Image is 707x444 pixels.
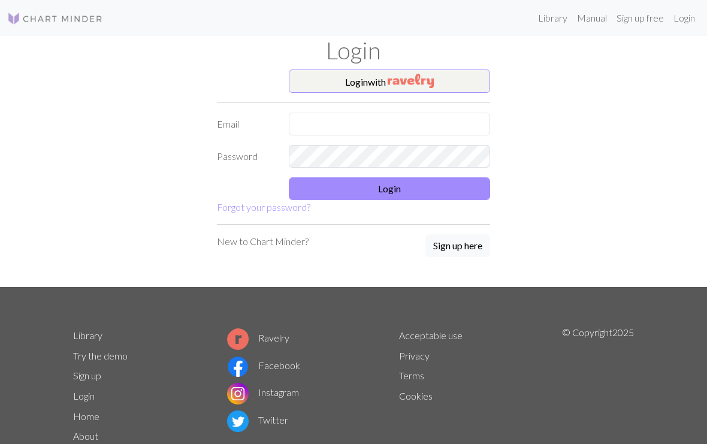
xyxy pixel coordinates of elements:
[289,177,490,200] button: Login
[533,6,572,30] a: Library
[73,370,101,381] a: Sign up
[73,350,128,361] a: Try the demo
[227,360,300,371] a: Facebook
[227,328,249,350] img: Ravelry logo
[73,430,98,442] a: About
[572,6,612,30] a: Manual
[289,70,490,93] button: Loginwith
[612,6,669,30] a: Sign up free
[227,414,288,425] a: Twitter
[227,332,289,343] a: Ravelry
[210,113,282,135] label: Email
[73,390,95,401] a: Login
[388,74,434,88] img: Ravelry
[7,11,103,26] img: Logo
[210,145,282,168] label: Password
[66,36,641,65] h1: Login
[227,410,249,432] img: Twitter logo
[669,6,700,30] a: Login
[227,383,249,404] img: Instagram logo
[227,356,249,377] img: Facebook logo
[73,410,99,422] a: Home
[227,386,299,398] a: Instagram
[399,330,463,341] a: Acceptable use
[425,234,490,258] a: Sign up here
[217,201,310,213] a: Forgot your password?
[399,390,433,401] a: Cookies
[399,370,424,381] a: Terms
[425,234,490,257] button: Sign up here
[73,330,102,341] a: Library
[399,350,430,361] a: Privacy
[217,234,309,249] p: New to Chart Minder?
